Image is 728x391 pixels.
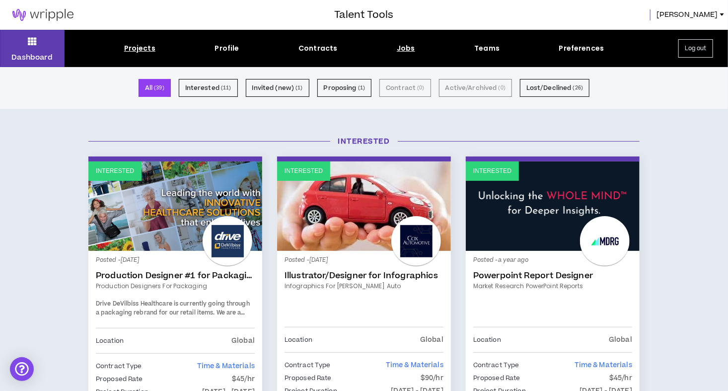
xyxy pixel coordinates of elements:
p: Global [420,334,443,345]
p: Global [231,335,255,346]
button: Active/Archived (0) [439,79,512,97]
p: Contract Type [285,360,331,371]
button: Proposing (1) [317,79,372,97]
a: Interested [466,161,640,251]
a: Market Research PowerPoint Reports [473,282,632,291]
h3: Talent Tools [334,7,393,22]
div: Open Intercom Messenger [10,357,34,381]
p: Proposed Rate [285,373,332,384]
p: Location [96,335,124,346]
small: ( 1 ) [358,83,365,92]
a: Interested [277,161,451,251]
small: ( 0 ) [499,83,506,92]
a: Infographics for [PERSON_NAME] Auto [285,282,443,291]
p: Interested [473,166,511,176]
p: Interested [285,166,323,176]
h3: Interested [81,136,647,147]
p: Posted - [DATE] [285,256,443,265]
p: Proposed Rate [473,373,520,384]
p: Interested [96,166,134,176]
p: Posted - [DATE] [96,256,255,265]
div: Jobs [397,43,415,54]
a: Production Designers for Packaging [96,282,255,291]
p: Dashboard [11,52,53,63]
p: $45/hr [232,374,255,385]
button: Interested (11) [179,79,238,97]
small: ( 0 ) [417,83,424,92]
div: Teams [474,43,500,54]
p: $90/hr [421,373,443,384]
p: Location [473,334,501,345]
a: Production Designer #1 for Packaging [96,271,255,281]
button: All (39) [139,79,171,97]
p: Proposed Rate [96,374,143,385]
span: [PERSON_NAME] [656,9,718,20]
p: Posted - a year ago [473,256,632,265]
p: Global [609,334,632,345]
p: Contract Type [473,360,519,371]
button: Lost/Declined (26) [520,79,589,97]
small: ( 39 ) [154,83,164,92]
p: $45/hr [609,373,632,384]
div: Profile [215,43,239,54]
small: ( 26 ) [573,83,583,92]
button: Invited (new) (1) [246,79,309,97]
span: Time & Materials [197,361,255,371]
div: Preferences [559,43,604,54]
span: Time & Materials [386,360,443,370]
div: Contracts [298,43,337,54]
span: Time & Materials [575,360,632,370]
button: Log out [678,39,713,58]
p: Location [285,334,312,345]
p: Contract Type [96,361,142,372]
a: Interested [88,161,262,251]
small: ( 11 ) [221,83,231,92]
a: Illustrator/Designer for Infographics [285,271,443,281]
button: Contract (0) [379,79,431,97]
span: Drive DeVilbiss Healthcare is currently going through a packaging rebrand for our retail items. W... [96,300,254,378]
a: Powerpoint Report Designer [473,271,632,281]
small: ( 1 ) [295,83,302,92]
